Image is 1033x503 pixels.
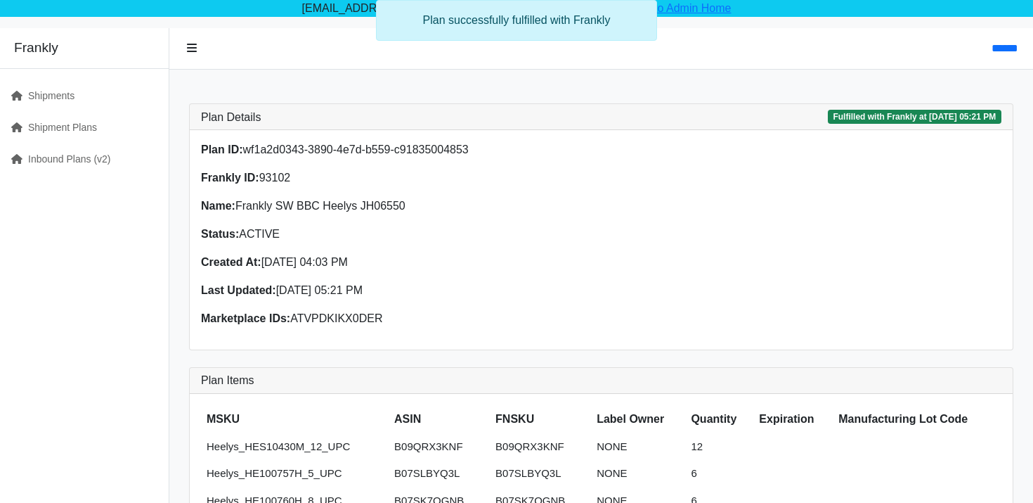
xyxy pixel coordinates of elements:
[828,110,1001,124] span: Fulfilled with Frankly at [DATE] 05:21 PM
[490,405,591,433] th: FNSKU
[201,460,389,488] td: Heelys_HE100757H_5_UPC
[201,226,593,243] p: ACTIVE
[685,433,753,461] td: 12
[201,254,593,271] p: [DATE] 04:03 PM
[201,405,389,433] th: MSKU
[389,460,490,488] td: B07SLBYQ3L
[201,144,243,155] strong: Plan ID:
[201,172,259,184] strong: Frankly ID:
[201,141,593,158] p: wf1a2d0343-3890-4e7d-b559-c91835004853
[685,405,753,433] th: Quantity
[201,198,593,215] p: Frankly SW BBC Heelys JH06550
[201,170,593,186] p: 93102
[201,200,235,212] strong: Name:
[753,405,833,433] th: Expiration
[591,433,685,461] td: NONE
[201,284,276,296] strong: Last Updated:
[201,110,261,124] h3: Plan Details
[833,405,1001,433] th: Manufacturing Lot Code
[201,256,261,268] strong: Created At:
[201,228,239,240] strong: Status:
[201,312,290,324] strong: Marketplace IDs:
[591,460,685,488] td: NONE
[201,374,1001,387] h3: Plan Items
[621,2,732,14] a: Retun to Admin Home
[389,405,490,433] th: ASIN
[490,460,591,488] td: B07SLBYQ3L
[490,433,591,461] td: B09QRX3KNF
[201,433,389,461] td: Heelys_HES10430M_12_UPC
[389,433,490,461] td: B09QRX3KNF
[201,282,593,299] p: [DATE] 05:21 PM
[685,460,753,488] td: 6
[591,405,685,433] th: Label Owner
[201,310,593,327] p: ATVPDKIKX0DER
